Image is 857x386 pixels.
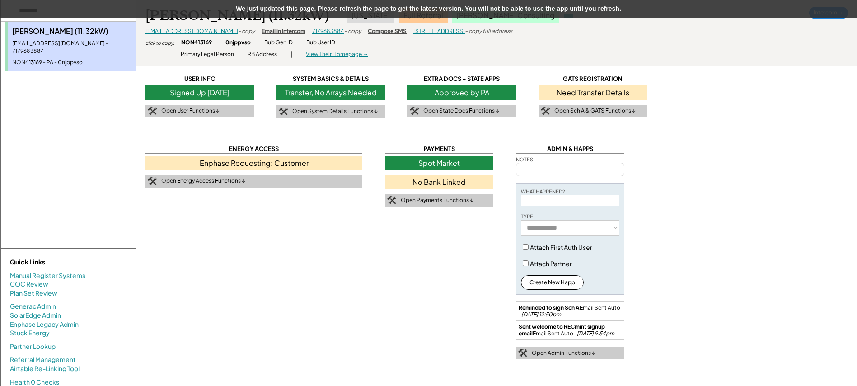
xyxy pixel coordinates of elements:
[344,28,361,35] div: - copy
[385,175,493,189] div: No Bank Linked
[12,26,131,36] div: [PERSON_NAME] (11.32kW)
[577,330,614,337] em: [DATE] 9:54pm
[10,271,85,280] a: Manual Register Systems
[401,197,473,204] div: Open Payments Functions ↓
[519,304,580,311] strong: Reminded to sign Sch A
[161,107,220,115] div: Open User Functions ↓
[530,243,592,251] label: Attach First Auth User
[387,196,396,204] img: tool-icon.png
[10,258,100,267] div: Quick Links
[539,85,647,100] div: Need Transfer Details
[12,40,131,55] div: [EMAIL_ADDRESS][DOMAIN_NAME] - 7179683884
[521,311,561,318] em: [DATE] 12:50pm
[516,156,533,163] div: NOTES
[407,85,516,100] div: Approved by PA
[10,311,61,320] a: SolarEdge Admin
[519,304,622,318] div: Email Sent Auto -
[312,28,344,34] a: 7179683884
[145,75,254,83] div: USER INFO
[521,213,533,220] div: TYPE
[290,50,292,59] div: |
[410,107,419,115] img: tool-icon.png
[145,85,254,100] div: Signed Up [DATE]
[181,39,212,47] div: NON413169
[423,107,499,115] div: Open State Docs Functions ↓
[145,145,362,153] div: ENERGY ACCESS
[521,275,584,290] button: Create New Happ
[521,188,565,195] div: WHAT HAPPENED?
[530,259,572,268] label: Attach Partner
[148,177,157,185] img: tool-icon.png
[306,51,368,58] div: View Their Homepage →
[145,40,174,46] div: click to copy:
[225,39,251,47] div: 0njppvso
[161,177,245,185] div: Open Energy Access Functions ↓
[262,28,305,35] div: Email in Intercom
[10,320,79,329] a: Enphase Legacy Admin
[145,7,329,24] div: [PERSON_NAME] (11.32kW)
[541,107,550,115] img: tool-icon.png
[10,302,56,311] a: Generac Admin
[385,156,493,170] div: Spot Market
[554,107,636,115] div: Open Sch A & GATS Functions ↓
[10,280,48,289] a: COC Review
[10,355,76,364] a: Referral Management
[276,85,385,100] div: Transfer, No Arrays Needed
[539,75,647,83] div: GATS REGISTRATION
[145,28,238,34] a: [EMAIL_ADDRESS][DOMAIN_NAME]
[413,28,465,34] a: [STREET_ADDRESS]
[12,59,131,66] div: NON413169 - PA - 0njppvso
[368,28,407,35] div: Compose SMS
[148,107,157,115] img: tool-icon.png
[10,329,50,338] a: Stuck Energy
[264,39,293,47] div: Bub Gen ID
[518,349,527,357] img: tool-icon.png
[238,28,255,35] div: - copy
[10,364,80,373] a: Airtable Re-Linking Tool
[145,156,362,170] div: Enphase Requesting: Customer
[306,39,335,47] div: Bub User ID
[532,349,595,357] div: Open Admin Functions ↓
[465,28,512,35] div: - copy full address
[519,323,606,337] strong: Sent welcome to RECmint signup email
[276,75,385,83] div: SYSTEM BASICS & DETAILS
[10,342,56,351] a: Partner Lookup
[10,289,57,298] a: Plan Set Review
[519,323,622,337] div: Email Sent Auto -
[279,108,288,116] img: tool-icon.png
[516,145,624,153] div: ADMIN & HAPPS
[407,75,516,83] div: EXTRA DOCS + STATE APPS
[181,51,234,58] div: Primary Legal Person
[292,108,378,115] div: Open System Details Functions ↓
[385,145,493,153] div: PAYMENTS
[248,51,277,58] div: RB Address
